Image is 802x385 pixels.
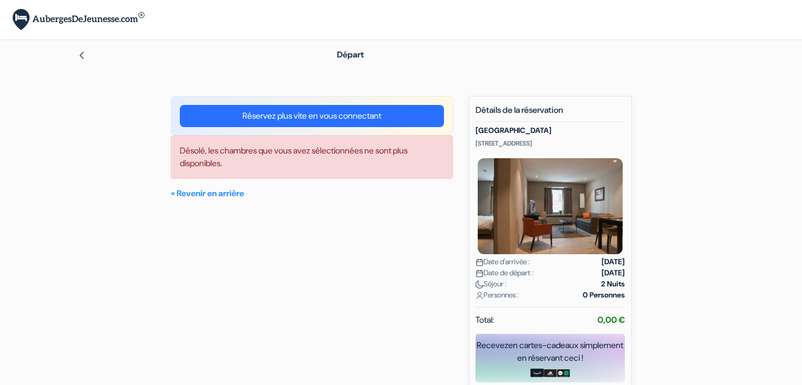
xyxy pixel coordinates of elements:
[180,105,444,127] a: Réservez plus vite en vous connectant
[476,269,484,277] img: calendar.svg
[601,278,625,290] strong: 2 Nuits
[476,126,625,135] h5: [GEOGRAPHIC_DATA]
[78,51,86,60] img: left_arrow.svg
[557,369,570,378] img: uber-uber-eats-card.png
[337,49,364,60] span: Départ
[476,292,484,300] img: user_icon.svg
[583,290,625,301] strong: 0 Personnes
[476,314,494,326] span: Total:
[171,188,244,199] a: « Revenir en arrière
[171,136,453,179] div: Désolé, les chambres que vous avez sélectionnées ne sont plus disponibles.
[476,281,484,288] img: moon.svg
[476,278,507,290] span: Séjour :
[476,339,625,364] div: Recevez en cartes-cadeaux simplement en réservant ceci !
[544,369,557,378] img: adidas-card.png
[602,267,625,278] strong: [DATE]
[597,314,625,325] strong: 0,00 €
[530,369,544,377] img: amazon-card-no-text.png
[476,139,625,148] p: [STREET_ADDRESS]
[476,256,530,267] span: Date d'arrivée :
[476,105,625,122] h5: Détails de la réservation
[13,9,144,31] img: AubergesDeJeunesse.com
[476,290,519,301] span: Personnes :
[476,258,484,266] img: calendar.svg
[476,267,534,278] span: Date de départ :
[602,256,625,267] strong: [DATE]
